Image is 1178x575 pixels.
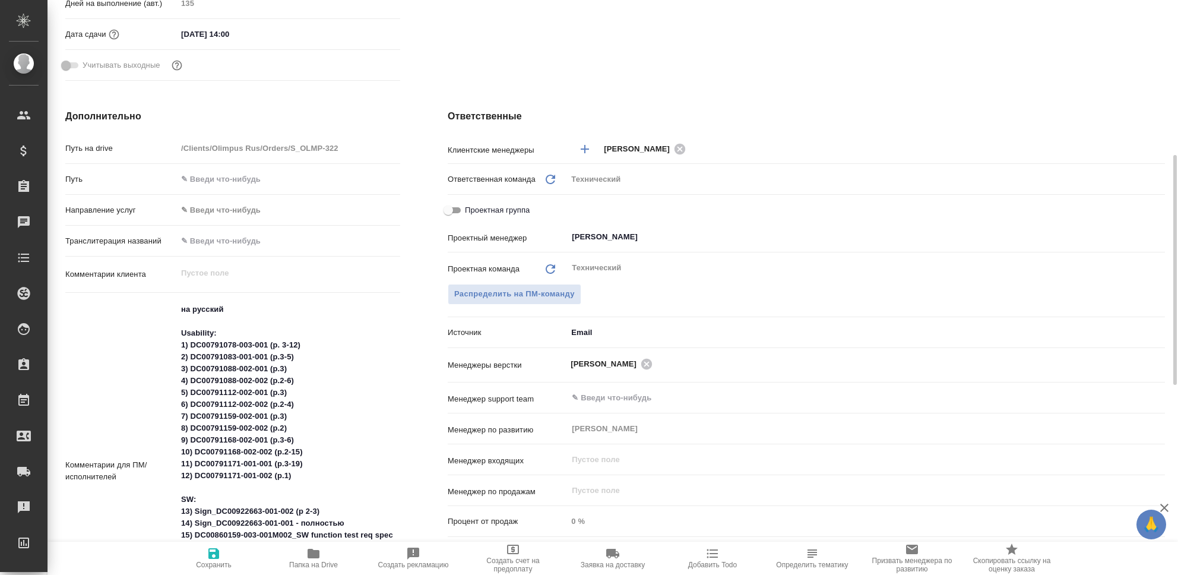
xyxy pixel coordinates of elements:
[1158,397,1161,399] button: Open
[604,143,677,155] span: [PERSON_NAME]
[448,424,567,436] p: Менеджер по развитию
[177,200,400,220] div: ✎ Введи что-нибудь
[177,232,400,249] input: ✎ Введи что-нибудь
[106,27,122,42] button: Если добавить услуги и заполнить их объемом, то дата рассчитается автоматически
[289,561,338,569] span: Папка на Drive
[567,513,1165,530] input: Пустое поле
[363,542,463,575] button: Создать рекламацию
[571,135,599,163] button: Добавить менеджера
[571,358,644,370] span: [PERSON_NAME]
[448,284,581,305] button: Распределить на ПМ-команду
[65,459,177,483] p: Комментарии для ПМ/исполнителей
[862,542,962,575] button: Призвать менеджера по развитию
[1141,512,1161,537] span: 🙏
[65,268,177,280] p: Комментарии клиента
[65,29,106,40] p: Дата сдачи
[869,557,955,573] span: Призвать менеджера по развитию
[177,26,281,43] input: ✎ Введи что-нибудь
[65,143,177,154] p: Путь на drive
[581,561,645,569] span: Заявка на доставку
[448,263,520,275] p: Проектная команда
[177,170,400,188] input: ✎ Введи что-нибудь
[448,327,567,339] p: Источник
[65,173,177,185] p: Путь
[688,561,737,569] span: Добавить Todo
[448,359,567,371] p: Менеджеры верстки
[962,542,1062,575] button: Скопировать ссылку на оценку заказа
[448,284,581,305] span: В заказе уже есть ответственный ПМ или ПМ группа
[454,287,575,301] span: Распределить на ПМ-команду
[470,557,556,573] span: Создать счет на предоплату
[65,235,177,247] p: Транслитерация названий
[1158,148,1161,150] button: Open
[169,58,185,73] button: Выбери, если сб и вс нужно считать рабочими днями для выполнения заказа.
[83,59,160,71] span: Учитывать выходные
[448,144,567,156] p: Клиентские менеджеры
[65,109,400,124] h4: Дополнительно
[177,140,400,157] input: Пустое поле
[448,109,1165,124] h4: Ответственные
[448,393,567,405] p: Менеджер support team
[448,455,567,467] p: Менеджер входящих
[762,542,862,575] button: Определить тематику
[571,453,1137,467] input: Пустое поле
[567,169,1165,189] div: Технический
[264,542,363,575] button: Папка на Drive
[1158,236,1161,238] button: Open
[563,542,663,575] button: Заявка на доставку
[65,204,177,216] p: Направление услуг
[181,204,386,216] div: ✎ Введи что-нибудь
[663,542,762,575] button: Добавить Todo
[1158,363,1161,365] button: Open
[567,323,1165,343] div: Email
[463,542,563,575] button: Создать счет на предоплату
[164,542,264,575] button: Сохранить
[465,204,530,216] span: Проектная группа
[571,356,656,371] div: [PERSON_NAME]
[1136,510,1166,539] button: 🙏
[196,561,232,569] span: Сохранить
[969,557,1054,573] span: Скопировать ссылку на оценку заказа
[571,484,1137,498] input: Пустое поле
[571,391,1122,405] input: ✎ Введи что-нибудь
[776,561,848,569] span: Определить тематику
[448,516,567,527] p: Процент от продаж
[448,173,536,185] p: Ответственная команда
[448,486,567,498] p: Менеджер по продажам
[604,141,689,156] div: [PERSON_NAME]
[378,561,449,569] span: Создать рекламацию
[448,232,567,244] p: Проектный менеджер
